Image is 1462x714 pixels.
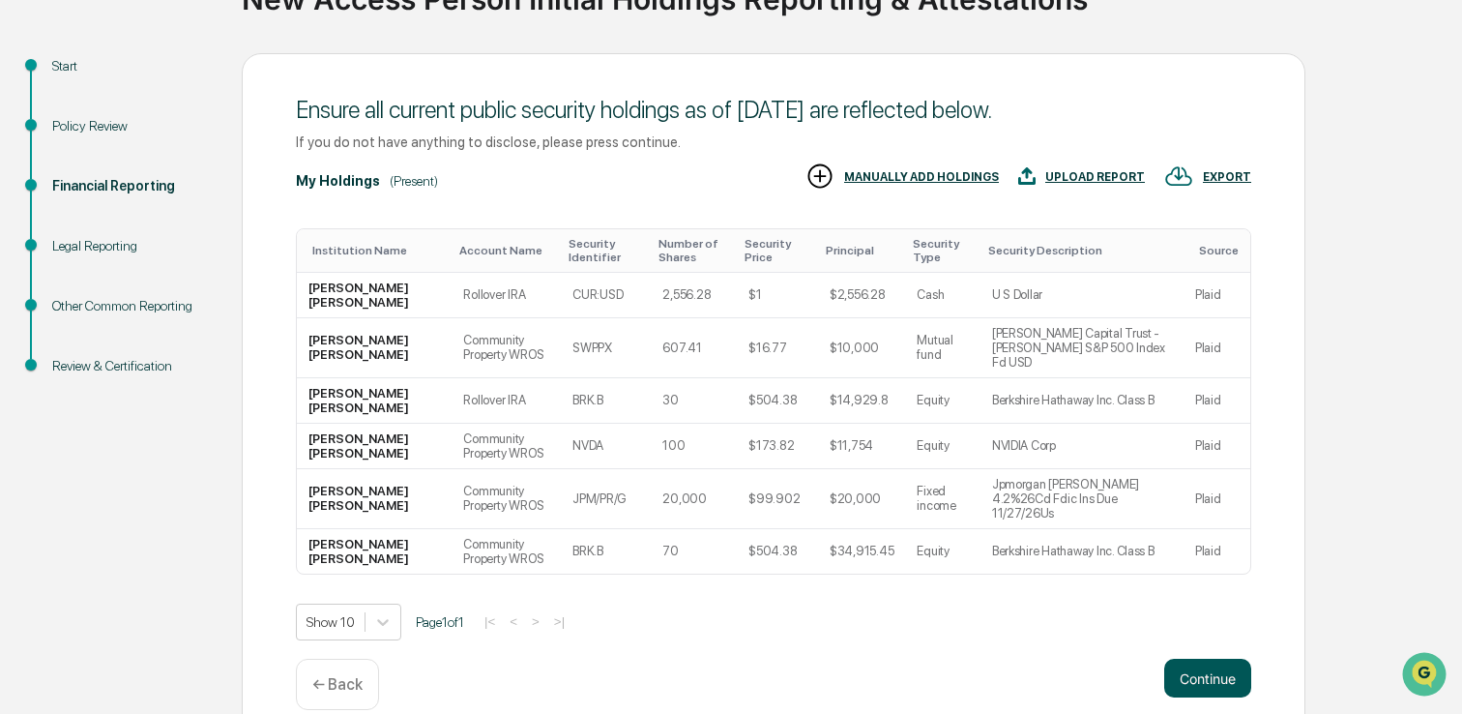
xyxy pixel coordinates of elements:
div: Toggle SortBy [1199,244,1243,257]
div: Toggle SortBy [826,244,897,257]
td: Plaid [1184,318,1250,378]
td: $10,000 [818,318,905,378]
img: 1746055101610-c473b297-6a78-478c-a979-82029cc54cd1 [19,148,54,183]
td: Berkshire Hathaway Inc. Class B [980,378,1184,424]
td: Cash [905,273,980,318]
div: If you do not have anything to disclose, please press continue. [296,134,1251,150]
td: $173.82 [737,424,818,469]
button: Start new chat [329,154,352,177]
td: Plaid [1184,378,1250,424]
td: Rollover IRA [452,378,561,424]
td: $34,915.45 [818,529,905,574]
td: [PERSON_NAME] [PERSON_NAME] [297,378,452,424]
button: Continue [1164,659,1251,698]
div: Review & Certification [52,356,211,376]
span: Pylon [192,328,234,342]
button: |< [479,613,501,630]
div: MANUALLY ADD HOLDINGS [844,170,999,184]
td: 100 [651,424,737,469]
p: How can we help? [19,41,352,72]
td: Community Property WROS [452,529,561,574]
td: $14,929.8 [818,378,905,424]
td: BRK.B [561,378,651,424]
div: Ensure all current public security holdings as of [DATE] are reflected below. [296,96,1251,124]
td: $504.38 [737,378,818,424]
img: MANUALLY ADD HOLDINGS [805,162,834,191]
td: $2,556.28 [818,273,905,318]
img: EXPORT [1164,162,1193,191]
div: Toggle SortBy [658,237,729,264]
div: We're available if you need us! [66,167,245,183]
td: Rollover IRA [452,273,561,318]
div: Toggle SortBy [988,244,1176,257]
td: Plaid [1184,529,1250,574]
td: $504.38 [737,529,818,574]
td: Equity [905,424,980,469]
td: U S Dollar [980,273,1184,318]
td: 70 [651,529,737,574]
span: Data Lookup [39,281,122,300]
button: < [504,613,523,630]
td: [PERSON_NAME] Capital Trust - [PERSON_NAME] S&P 500 Index Fd USD [980,318,1184,378]
td: NVIDIA Corp [980,424,1184,469]
span: Attestations [160,244,240,263]
button: > [526,613,545,630]
td: Mutual fund [905,318,980,378]
td: [PERSON_NAME] [PERSON_NAME] [297,424,452,469]
td: $11,754 [818,424,905,469]
td: SWPPX [561,318,651,378]
a: 🗄️Attestations [132,236,248,271]
div: Toggle SortBy [459,244,553,257]
td: 30 [651,378,737,424]
button: >| [548,613,570,630]
a: 🖐️Preclearance [12,236,132,271]
div: UPLOAD REPORT [1045,170,1145,184]
td: $16.77 [737,318,818,378]
td: CUR:USD [561,273,651,318]
div: Toggle SortBy [745,237,810,264]
td: 20,000 [651,469,737,529]
td: [PERSON_NAME] [PERSON_NAME] [297,273,452,318]
td: JPM/PR/G [561,469,651,529]
div: Start new chat [66,148,317,167]
td: [PERSON_NAME] [PERSON_NAME] [297,529,452,574]
span: Page 1 of 1 [416,614,464,630]
div: Policy Review [52,116,211,136]
td: Community Property WROS [452,318,561,378]
td: Plaid [1184,469,1250,529]
a: Powered byPylon [136,327,234,342]
div: 🖐️ [19,246,35,261]
div: Legal Reporting [52,236,211,256]
div: Financial Reporting [52,176,211,196]
td: Fixed income [905,469,980,529]
td: $20,000 [818,469,905,529]
iframe: Open customer support [1400,650,1452,702]
td: Equity [905,529,980,574]
span: Preclearance [39,244,125,263]
td: Jpmorgan [PERSON_NAME] 4.2%26Cd Fdic Ins Due 11/27/26Us [980,469,1184,529]
td: Community Property WROS [452,469,561,529]
td: Berkshire Hathaway Inc. Class B [980,529,1184,574]
div: 🔎 [19,283,35,298]
td: [PERSON_NAME] [PERSON_NAME] [297,469,452,529]
td: $1 [737,273,818,318]
td: Community Property WROS [452,424,561,469]
div: Start [52,56,211,76]
div: 🗄️ [140,246,156,261]
td: 607.41 [651,318,737,378]
td: [PERSON_NAME] [PERSON_NAME] [297,318,452,378]
td: NVDA [561,424,651,469]
td: BRK.B [561,529,651,574]
div: EXPORT [1203,170,1251,184]
td: Equity [905,378,980,424]
div: Toggle SortBy [913,237,972,264]
div: My Holdings [296,173,380,189]
a: 🔎Data Lookup [12,273,130,308]
div: (Present) [390,173,438,189]
div: Other Common Reporting [52,296,211,316]
div: Toggle SortBy [312,244,444,257]
img: UPLOAD REPORT [1018,162,1036,191]
td: Plaid [1184,424,1250,469]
